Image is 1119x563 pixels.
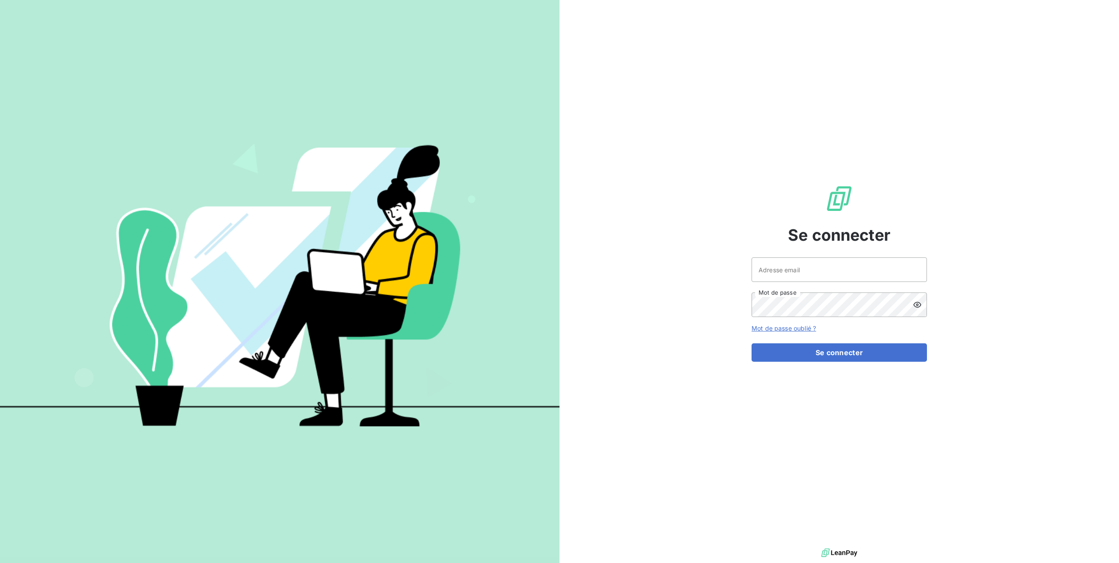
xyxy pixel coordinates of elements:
[821,546,857,559] img: logo
[752,324,816,332] a: Mot de passe oublié ?
[825,185,853,213] img: Logo LeanPay
[752,343,927,362] button: Se connecter
[788,223,891,247] span: Se connecter
[752,257,927,282] input: placeholder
